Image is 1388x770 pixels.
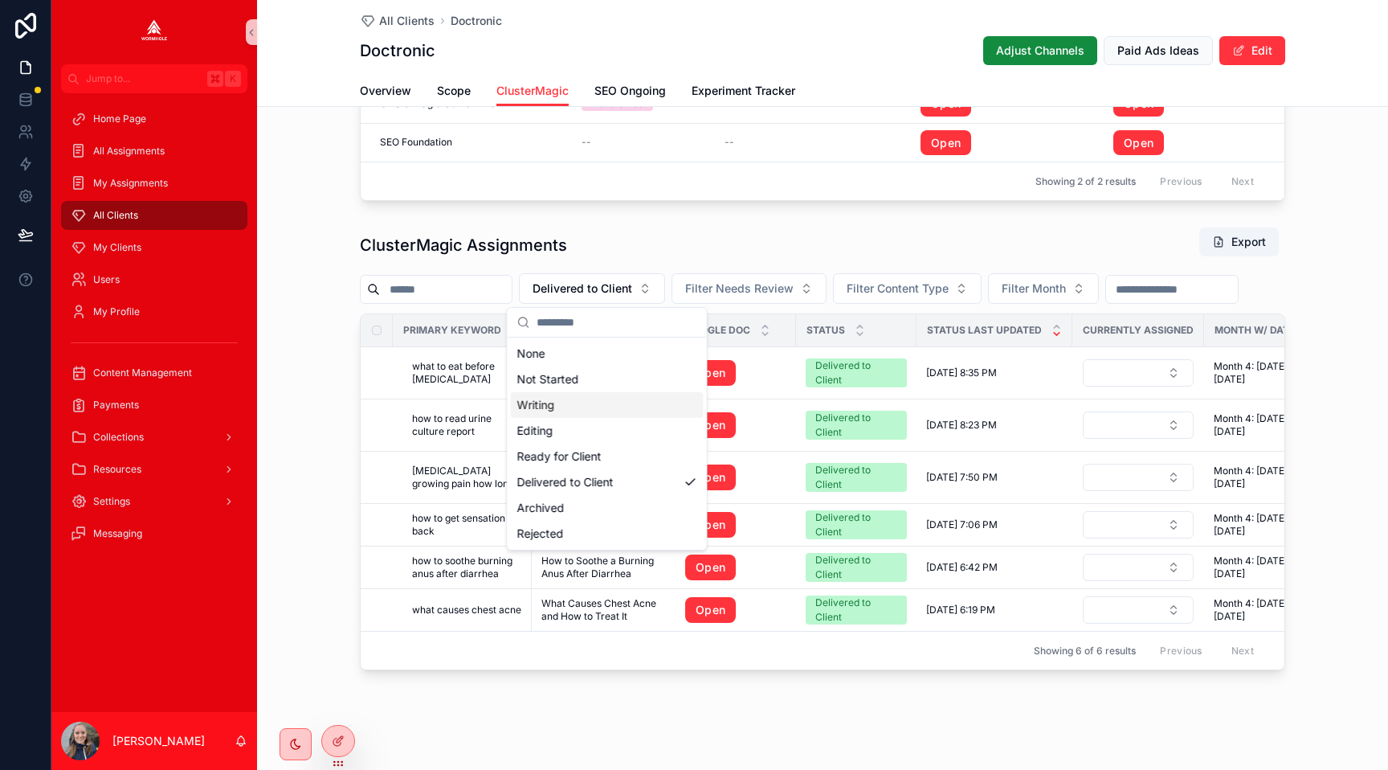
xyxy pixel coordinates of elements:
a: Month 4: [DATE] - [DATE] [1214,597,1328,623]
span: Paid Ads Ideas [1117,43,1199,59]
div: Delivered to Client [815,510,897,539]
a: Experiment Tracker [692,76,795,109]
span: what causes chest acne [412,604,521,616]
a: Select Button [1082,596,1194,625]
a: Month 4: [DATE] - [DATE] [1214,555,1328,580]
span: ClusterMagic [496,83,569,99]
h1: Doctronic [360,39,435,62]
a: Home Page [61,104,247,133]
a: Overview [360,76,411,109]
a: what to eat before [MEDICAL_DATA] [412,360,522,386]
button: Adjust Channels [983,36,1097,65]
span: [DATE] 7:06 PM [926,518,998,531]
a: Open [685,412,736,438]
a: Open [685,360,786,386]
span: how to read urine culture report [412,412,522,438]
span: My Clients [93,241,141,254]
span: My Profile [93,305,140,318]
a: Open [685,597,736,623]
span: Collections [93,431,144,444]
p: [PERSON_NAME] [112,733,205,749]
span: how to get sensation back [412,512,522,538]
button: Select Button [1083,464,1194,491]
a: Delivered to Client [806,463,907,492]
button: Select Button [1083,554,1194,581]
a: Settings [61,487,247,516]
a: Open [685,465,786,490]
div: Rejected [511,521,704,547]
a: Delivered to Client [806,553,907,582]
a: What Causes Chest Acne and How to Treat It [541,597,666,623]
a: Messaging [61,519,247,548]
div: None [511,341,704,367]
a: Open [685,465,736,490]
a: Payments [61,391,247,420]
a: Select Button [1082,510,1194,539]
h1: ClusterMagic Assignments [360,234,567,256]
a: Select Button [1082,463,1194,492]
a: Open [685,597,786,623]
a: Select Button [1082,553,1194,582]
button: Select Button [519,273,665,304]
span: Filter Needs Review [685,281,794,297]
a: All Clients [360,13,435,29]
div: Writing [511,392,704,418]
a: [MEDICAL_DATA] growing pain how long [412,465,522,490]
span: [DATE] 8:23 PM [926,419,997,432]
a: Doctronic [451,13,502,29]
div: Delivered to Client [815,463,897,492]
span: All Clients [93,209,138,222]
a: Users [61,265,247,294]
span: Status Last Updated [927,324,1042,337]
a: My Assignments [61,169,247,198]
div: Delivered to Client [815,411,897,440]
span: Month 4: [DATE] - [DATE] [1214,412,1328,438]
button: Edit [1219,36,1285,65]
a: SEO Ongoing [594,76,666,109]
a: Scope [437,76,471,109]
span: how to soothe burning anus after diarrhea [412,555,522,580]
a: Select Button [1082,358,1194,387]
span: Primary Keyword [403,324,501,337]
span: All Clients [379,13,435,29]
a: All Assignments [61,137,247,166]
a: My Profile [61,297,247,326]
div: Delivered to Client [815,553,897,582]
a: Open [685,512,786,538]
span: Home Page [93,113,146,125]
a: Open [1113,130,1164,156]
span: Jump to... [86,72,201,85]
span: Filter Content Type [847,281,949,297]
a: Month 4: [DATE] - [DATE] [1214,360,1328,386]
a: [DATE] 6:42 PM [926,561,1063,574]
span: [DATE] 6:19 PM [926,604,995,616]
div: Delivered to Client [815,596,897,625]
span: Settings [93,495,130,508]
span: -- [582,136,591,149]
button: Select Button [1083,412,1194,439]
div: Ready for Client [511,444,704,469]
button: Export [1199,227,1279,256]
div: Delivered to Client [815,358,897,387]
span: All Assignments [93,145,165,158]
span: Experiment Tracker [692,83,795,99]
a: [DATE] 8:35 PM [926,367,1063,379]
span: Showing 6 of 6 results [1034,645,1136,657]
span: Scope [437,83,471,99]
span: Payments [93,399,139,412]
a: Open [1113,130,1263,156]
span: How to Soothe a Burning Anus After Diarrhea [541,555,666,580]
button: Paid Ads Ideas [1104,36,1213,65]
span: Adjust Channels [996,43,1084,59]
span: Google Doc [686,324,750,337]
a: Delivered to Client [806,596,907,625]
span: Currently Assigned [1083,324,1194,337]
button: Jump to...K [61,64,247,93]
span: K [227,72,239,85]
